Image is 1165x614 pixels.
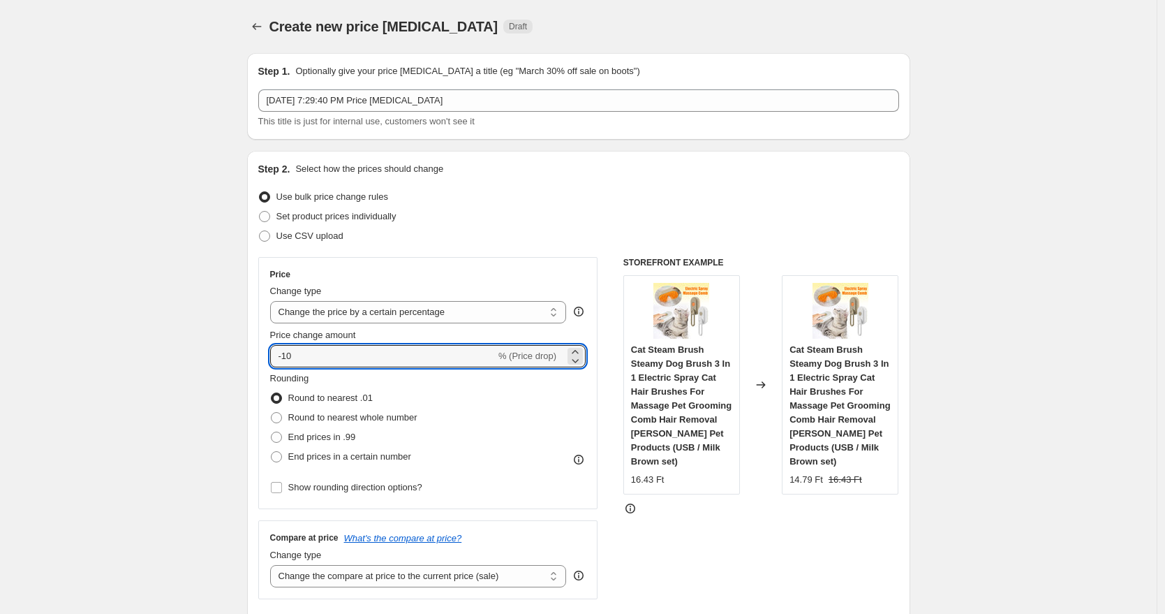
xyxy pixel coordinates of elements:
[258,116,475,126] span: This title is just for internal use, customers won't see it
[270,373,309,383] span: Rounding
[276,191,388,202] span: Use bulk price change rules
[270,330,356,340] span: Price change amount
[288,432,356,442] span: End prices in .99
[270,269,290,280] h3: Price
[288,412,417,423] span: Round to nearest whole number
[789,473,823,487] div: 14.79 Ft
[498,351,556,361] span: % (Price drop)
[270,286,322,296] span: Change type
[288,482,422,492] span: Show rounding direction options?
[276,231,343,241] span: Use CSV upload
[789,344,890,467] span: Cat Steam Brush Steamy Dog Brush 3 In 1 Electric Spray Cat Hair Brushes For Massage Pet Grooming ...
[288,393,373,403] span: Round to nearest .01
[653,283,709,339] img: picture_0611cd14-3503-4a39-b1a5-7dd4e359c9d1_80x.webp
[344,533,462,543] button: What's the compare at price?
[269,19,498,34] span: Create new price [MEDICAL_DATA]
[572,305,586,319] div: help
[572,569,586,583] div: help
[295,162,443,176] p: Select how the prices should change
[270,345,496,367] input: -15
[258,89,899,112] input: 30% off holiday sale
[270,532,339,543] h3: Compare at price
[258,162,290,176] h2: Step 2.
[631,473,665,487] div: 16.43 Ft
[812,283,868,339] img: picture_0611cd14-3503-4a39-b1a5-7dd4e359c9d1_80x.webp
[247,17,267,36] button: Price change jobs
[623,257,899,268] h6: STOREFRONT EXAMPLE
[258,64,290,78] h2: Step 1.
[270,550,322,560] span: Change type
[288,451,411,462] span: End prices in a certain number
[295,64,639,78] p: Optionally give your price [MEDICAL_DATA] a title (eg "March 30% off sale on boots")
[276,211,396,221] span: Set product prices individually
[509,21,527,32] span: Draft
[829,473,862,487] strike: 16.43 Ft
[631,344,732,467] span: Cat Steam Brush Steamy Dog Brush 3 In 1 Electric Spray Cat Hair Brushes For Massage Pet Grooming ...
